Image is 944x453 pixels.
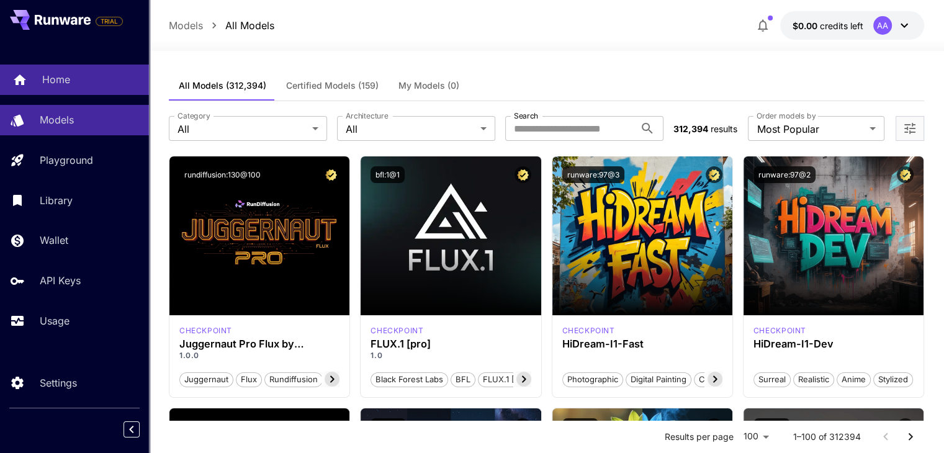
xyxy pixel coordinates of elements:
button: runware:97@2 [753,166,816,183]
div: $0.00 [793,19,863,32]
h3: FLUX.1 [pro] [371,338,531,350]
span: results [711,123,737,134]
button: Certified Model – Vetted for best performance and includes a commercial license. [515,166,531,183]
div: FLUX.1 D [179,325,232,336]
p: Home [42,72,70,87]
span: All [346,122,475,137]
span: Add your payment card to enable full platform functionality. [96,14,123,29]
button: Certified Model – Vetted for best performance and includes a commercial license. [897,166,914,183]
button: Certified Model – Vetted for best performance and includes a commercial license. [323,418,339,435]
button: rundiffusion:130@100 [179,166,266,183]
span: Digital Painting [626,374,691,386]
p: 1–100 of 312394 [793,431,861,443]
p: checkpoint [371,325,423,336]
button: Black Forest Labs [371,371,448,387]
button: Realistic [793,371,834,387]
span: FLUX.1 [pro] [479,374,535,386]
button: bfl:3@1 [371,418,406,435]
button: bfl:2@2 [753,418,790,435]
button: BFL [451,371,475,387]
button: Digital Painting [626,371,691,387]
span: flux [236,374,261,386]
span: juggernaut [180,374,233,386]
p: API Keys [40,273,81,288]
p: Playground [40,153,93,168]
p: Wallet [40,233,68,248]
label: Order models by [757,110,816,121]
span: My Models (0) [398,80,459,91]
button: Collapse sidebar [124,421,140,437]
p: 1.0 [371,350,531,361]
span: Cinematic [695,374,741,386]
span: Certified Models (159) [286,80,379,91]
span: Stylized [874,374,912,386]
span: rundiffusion [265,374,322,386]
button: flux [236,371,262,387]
span: Surreal [754,374,790,386]
nav: breadcrumb [169,18,274,33]
span: BFL [451,374,475,386]
a: Models [169,18,203,33]
button: rundiffusion [264,371,323,387]
span: All [178,122,307,137]
button: bfl:4@1 [562,418,598,435]
button: juggernaut [179,371,233,387]
span: Photographic [563,374,623,386]
span: Anime [837,374,870,386]
span: credits left [820,20,863,31]
p: Settings [40,375,77,390]
button: Surreal [753,371,791,387]
p: Models [40,112,74,127]
span: All Models (312,394) [179,80,266,91]
button: Certified Model – Vetted for best performance and includes a commercial license. [706,418,722,435]
button: Go to next page [898,424,923,449]
button: rundiffusion:110@101 [179,418,263,435]
button: runware:97@3 [562,166,624,183]
span: 312,394 [673,123,708,134]
div: 100 [739,428,773,446]
button: Certified Model – Vetted for best performance and includes a commercial license. [323,166,339,183]
p: Usage [40,313,70,328]
button: FLUX.1 [pro] [478,371,536,387]
button: Cinematic [694,371,742,387]
button: Certified Model – Vetted for best performance and includes a commercial license. [706,166,722,183]
button: Certified Model – Vetted for best performance and includes a commercial license. [897,418,914,435]
p: checkpoint [753,325,806,336]
div: AA [873,16,892,35]
h3: HiDream-I1-Dev [753,338,914,350]
button: Certified Model – Vetted for best performance and includes a commercial license. [515,418,531,435]
button: Photographic [562,371,623,387]
span: Realistic [794,374,834,386]
button: Stylized [873,371,913,387]
button: $0.00AA [780,11,924,40]
div: Collapse sidebar [133,418,149,441]
div: HiDream Dev [753,325,806,336]
p: checkpoint [179,325,232,336]
a: All Models [225,18,274,33]
h3: HiDream-I1-Fast [562,338,722,350]
span: Most Popular [757,122,865,137]
p: Library [40,193,73,208]
label: Search [514,110,538,121]
span: Black Forest Labs [371,374,447,386]
label: Category [178,110,210,121]
button: Open more filters [902,121,917,137]
h3: Juggernaut Pro Flux by RunDiffusion [179,338,339,350]
label: Architecture [346,110,388,121]
p: 1.0.0 [179,350,339,361]
button: bfl:1@1 [371,166,405,183]
span: $0.00 [793,20,820,31]
p: checkpoint [562,325,615,336]
div: fluxpro [371,325,423,336]
p: Results per page [665,431,734,443]
span: TRIAL [96,17,122,26]
div: HiDream Fast [562,325,615,336]
button: Anime [837,371,871,387]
